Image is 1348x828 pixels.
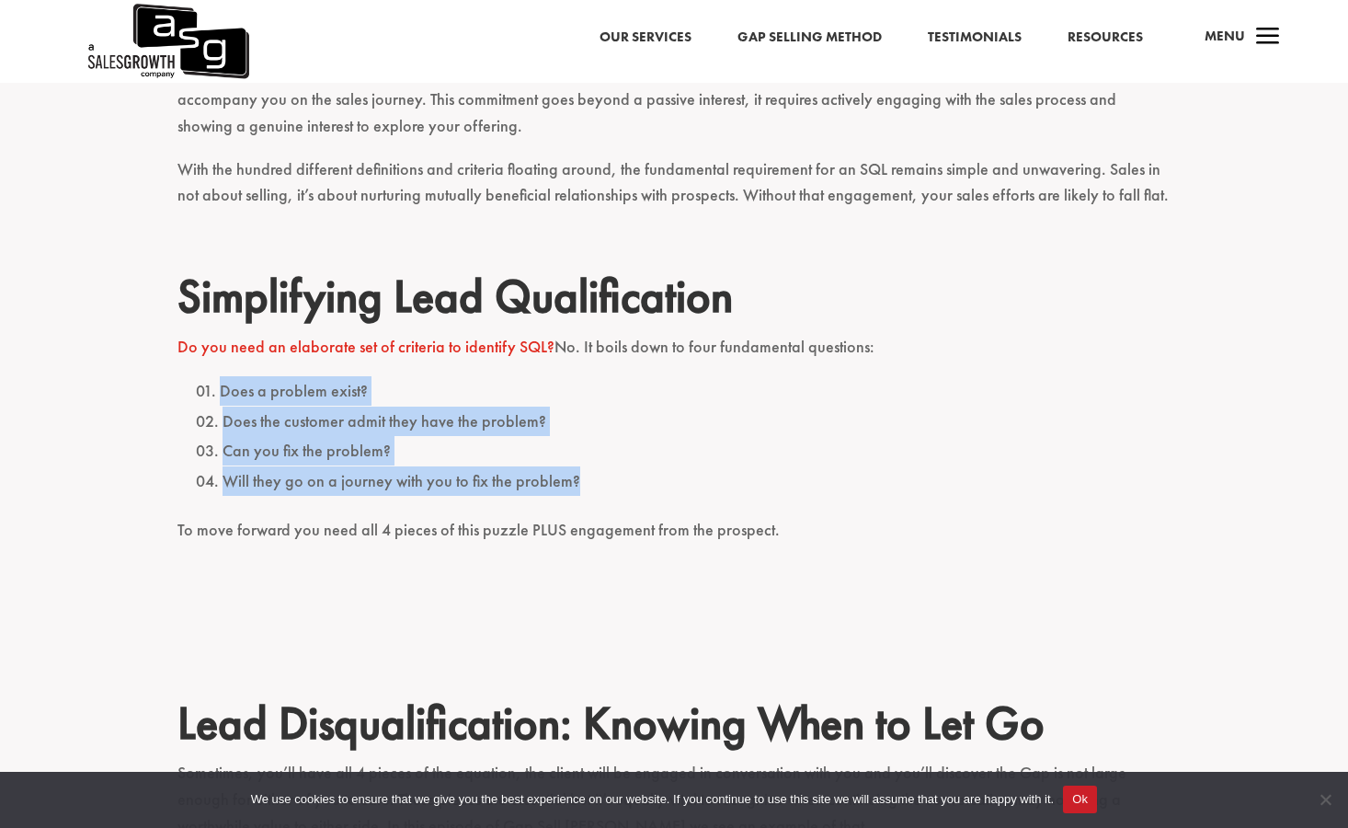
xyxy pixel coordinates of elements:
h2: Simplifying Lead Qualification [177,269,1171,333]
p: With the hundred different definitions and criteria floating around, the fundamental requirement ... [177,156,1171,226]
span: a [1250,19,1286,56]
span: Menu [1205,27,1245,45]
a: Our Services [600,26,691,50]
li: Does a problem exist? [196,376,1171,406]
li: Can you fix the problem? [196,436,1171,466]
iframe: Embedded CTA [352,560,996,652]
a: Do you need an elaborate set of criteria to identify SQL? [177,336,554,357]
a: Resources [1068,26,1143,50]
li: Will they go on a journey with you to fix the problem? [196,466,1171,496]
span: We use cookies to ensure that we give you the best experience on our website. If you continue to ... [251,790,1054,809]
button: Ok [1063,786,1097,813]
span: No [1316,790,1334,809]
p: What truly identifies a sales qualified lead? Engagement. The ideal SQL is a prospect who has dem... [177,60,1171,155]
h2: Lead Disqualification: Knowing When to Let Go [177,696,1171,760]
li: Does the customer admit they have the problem? [196,407,1171,436]
a: Gap Selling Method [737,26,882,50]
p: No. It boils down to four fundamental questions: [177,334,1171,377]
p: To move forward you need all 4 pieces of this puzzle PLUS engagement from the prospect. [177,517,1171,560]
a: Testimonials [928,26,1022,50]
